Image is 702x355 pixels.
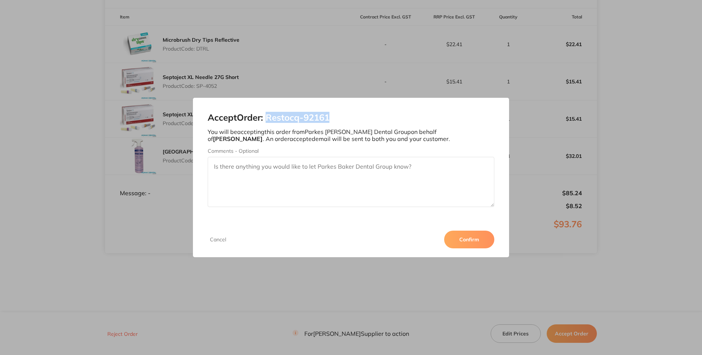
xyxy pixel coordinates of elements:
[208,236,228,243] button: Cancel
[208,113,494,123] h2: Accept Order: Restocq- 92161
[444,231,494,248] button: Confirm
[208,128,494,142] p: You will be accepting this order from Parkes [PERSON_NAME] Dental Group on behalf of . An order a...
[208,148,494,154] label: Comments - Optional
[213,135,263,142] b: [PERSON_NAME]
